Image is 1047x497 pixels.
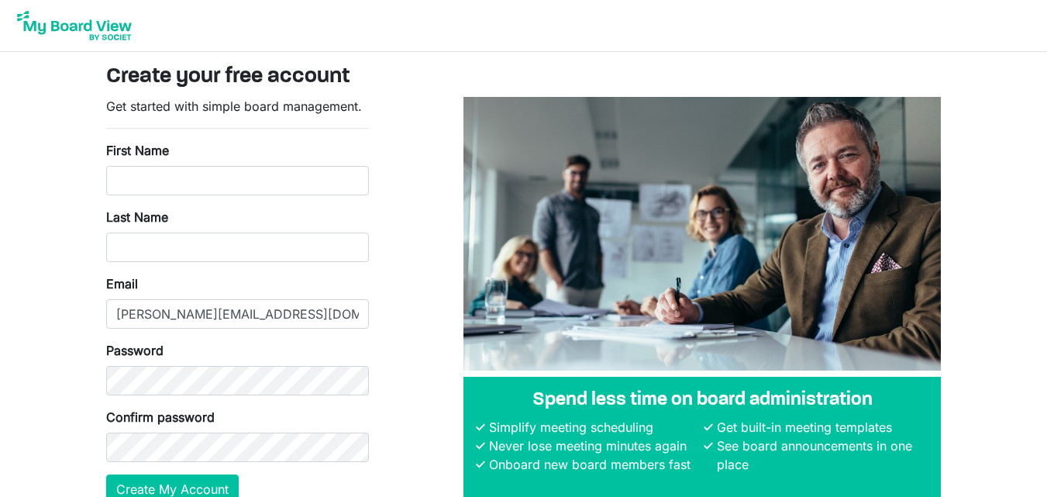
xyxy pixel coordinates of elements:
[106,274,138,293] label: Email
[713,437,928,474] li: See board announcements in one place
[463,97,941,371] img: A photograph of board members sitting at a table
[106,64,942,91] h3: Create your free account
[485,455,701,474] li: Onboard new board members fast
[106,141,169,160] label: First Name
[485,418,701,437] li: Simplify meeting scheduling
[106,98,362,114] span: Get started with simple board management.
[485,437,701,455] li: Never lose meeting minutes again
[476,389,928,412] h4: Spend less time on board administration
[106,408,215,426] label: Confirm password
[713,418,928,437] li: Get built-in meeting templates
[12,6,136,45] img: My Board View Logo
[106,208,168,226] label: Last Name
[106,341,164,360] label: Password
